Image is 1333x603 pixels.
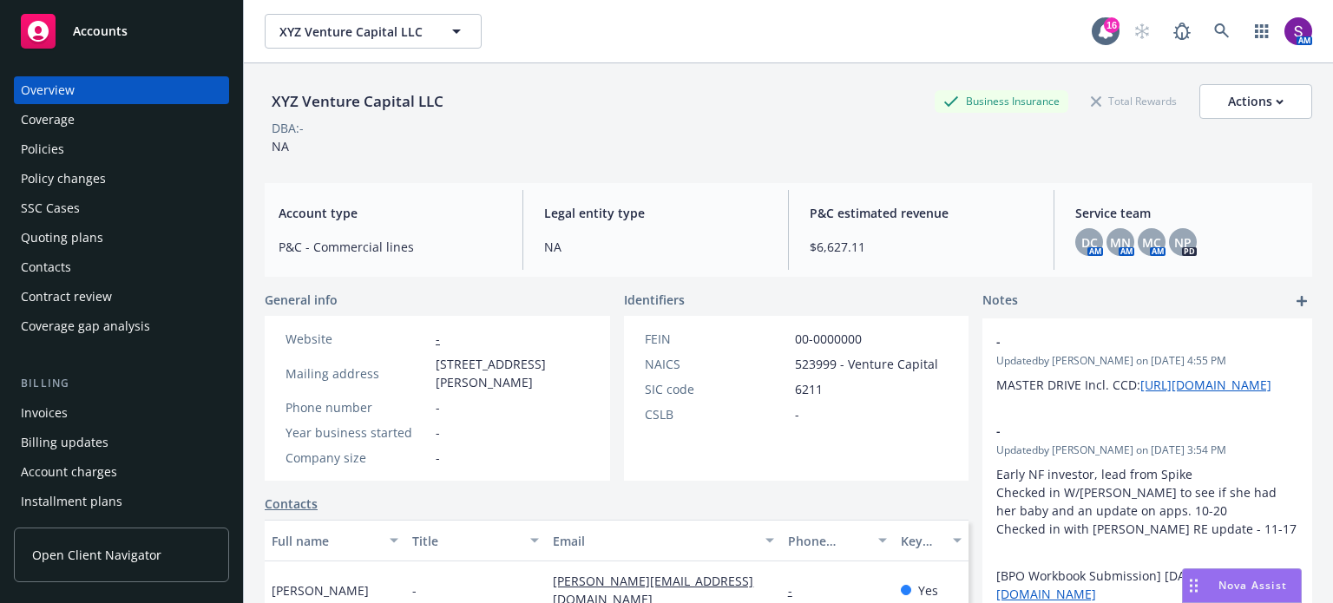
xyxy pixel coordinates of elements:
[272,581,369,600] span: [PERSON_NAME]
[1182,568,1302,603] button: Nova Assist
[14,488,229,515] a: Installment plans
[21,458,117,486] div: Account charges
[14,375,229,392] div: Billing
[1205,14,1239,49] a: Search
[21,429,108,456] div: Billing updates
[996,353,1298,369] span: Updated by [PERSON_NAME] on [DATE] 4:55 PM
[265,14,482,49] button: XYZ Venture Capital LLC
[21,165,106,193] div: Policy changes
[546,520,780,561] button: Email
[1081,233,1098,252] span: DC
[21,253,71,281] div: Contacts
[810,238,1033,256] span: $6,627.11
[810,204,1033,222] span: P&C estimated revenue
[14,135,229,163] a: Policies
[286,398,429,416] div: Phone number
[286,364,429,383] div: Mailing address
[265,291,338,309] span: General info
[21,106,75,134] div: Coverage
[14,399,229,427] a: Invoices
[436,331,440,347] a: -
[272,119,304,137] div: DBA: -
[901,532,943,550] div: Key contact
[1140,377,1271,393] a: [URL][DOMAIN_NAME]
[1291,291,1312,311] a: add
[795,355,938,373] span: 523999 - Venture Capital
[1104,17,1120,33] div: 16
[795,380,823,398] span: 6211
[21,283,112,311] div: Contract review
[645,405,788,423] div: CSLB
[14,224,229,252] a: Quoting plans
[1174,233,1192,252] span: NP
[265,520,405,561] button: Full name
[286,423,429,442] div: Year business started
[21,488,122,515] div: Installment plans
[788,582,806,599] a: -
[1284,17,1312,45] img: photo
[14,7,229,56] a: Accounts
[1183,569,1205,602] div: Drag to move
[645,330,788,348] div: FEIN
[982,291,1018,311] span: Notes
[935,90,1068,112] div: Business Insurance
[645,355,788,373] div: NAICS
[279,23,430,41] span: XYZ Venture Capital LLC
[14,76,229,104] a: Overview
[412,532,520,550] div: Title
[286,449,429,467] div: Company size
[272,138,289,154] span: NA
[286,330,429,348] div: Website
[996,442,1298,458] span: Updated by [PERSON_NAME] on [DATE] 3:54 PM
[918,581,938,600] span: Yes
[795,405,799,423] span: -
[21,224,103,252] div: Quoting plans
[781,520,894,561] button: Phone number
[21,399,68,427] div: Invoices
[996,376,1298,394] p: MASTER DRIVE Incl. CCD:
[645,380,788,398] div: SIC code
[1165,14,1199,49] a: Report a Bug
[265,90,450,113] div: XYZ Venture Capital LLC
[1110,233,1131,252] span: MN
[14,194,229,222] a: SSC Cases
[14,458,229,486] a: Account charges
[624,291,685,309] span: Identifiers
[1228,85,1284,118] div: Actions
[14,106,229,134] a: Coverage
[21,76,75,104] div: Overview
[996,332,1253,351] span: -
[1082,90,1185,112] div: Total Rewards
[1199,84,1312,119] button: Actions
[544,204,767,222] span: Legal entity type
[279,238,502,256] span: P&C - Commercial lines
[996,465,1298,538] p: Early NF investor, lead from Spike Checked in W/[PERSON_NAME] to see if she had her baby and an u...
[14,312,229,340] a: Coverage gap analysis
[21,194,80,222] div: SSC Cases
[788,532,868,550] div: Phone number
[14,283,229,311] a: Contract review
[894,520,969,561] button: Key contact
[996,567,1298,603] p: [BPO Workbook Submission] [DATE]-[DATE]
[405,520,546,561] button: Title
[21,135,64,163] div: Policies
[996,422,1253,440] span: -
[436,449,440,467] span: -
[265,495,318,513] a: Contacts
[32,546,161,564] span: Open Client Navigator
[14,429,229,456] a: Billing updates
[73,24,128,38] span: Accounts
[436,355,589,391] span: [STREET_ADDRESS][PERSON_NAME]
[1142,233,1161,252] span: MC
[14,253,229,281] a: Contacts
[553,532,754,550] div: Email
[436,398,440,416] span: -
[795,330,862,348] span: 00-0000000
[544,238,767,256] span: NA
[1244,14,1279,49] a: Switch app
[272,532,379,550] div: Full name
[1218,578,1287,593] span: Nova Assist
[436,423,440,442] span: -
[412,581,417,600] span: -
[982,318,1312,408] div: -Updatedby [PERSON_NAME] on [DATE] 4:55 PMMASTER DRIVE Incl. CCD:[URL][DOMAIN_NAME]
